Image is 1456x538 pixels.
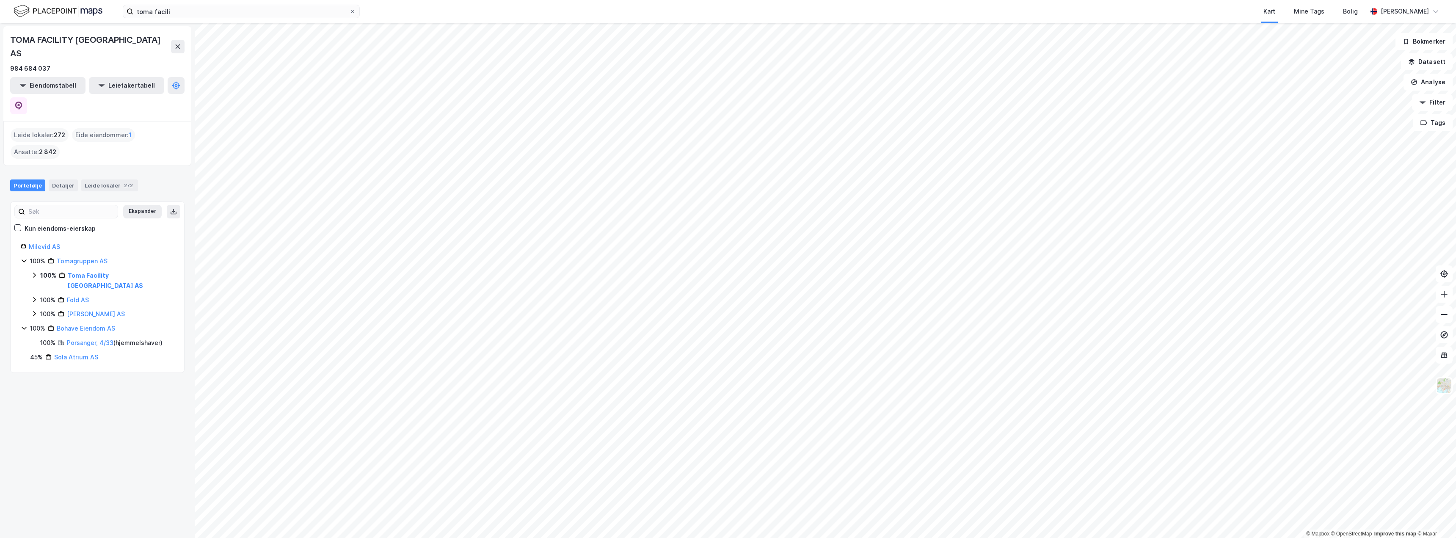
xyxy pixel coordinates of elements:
img: Z [1436,378,1452,394]
div: [PERSON_NAME] [1381,6,1429,17]
div: 984 684 037 [10,63,50,74]
div: Kun eiendoms-eierskap [25,223,96,234]
a: Tomagruppen AS [57,257,108,265]
a: Porsanger, 4/33 [67,339,113,346]
div: Mine Tags [1294,6,1324,17]
input: Søk [25,205,118,218]
button: Datasett [1401,53,1453,70]
a: Milevid AS [29,243,60,250]
a: Mapbox [1306,531,1329,537]
a: Bohave Eiendom AS [57,325,115,332]
div: TOMA FACILITY [GEOGRAPHIC_DATA] AS [10,33,171,60]
div: 100% [40,338,55,348]
button: Leietakertabell [89,77,164,94]
span: 1 [129,130,132,140]
div: Kart [1263,6,1275,17]
div: Kontrollprogram for chat [1414,497,1456,538]
div: 100% [40,270,56,281]
button: Eiendomstabell [10,77,85,94]
div: Eide eiendommer : [72,128,135,142]
div: Portefølje [10,179,45,191]
div: 272 [122,181,135,190]
a: Improve this map [1374,531,1416,537]
a: OpenStreetMap [1331,531,1372,537]
button: Filter [1412,94,1453,111]
iframe: Chat Widget [1414,497,1456,538]
div: Detaljer [49,179,78,191]
div: Bolig [1343,6,1358,17]
a: Sola Atrium AS [54,353,98,361]
div: Ansatte : [11,145,60,159]
div: Leide lokaler [81,179,138,191]
input: Søk på adresse, matrikkel, gårdeiere, leietakere eller personer [133,5,349,18]
div: 100% [30,256,45,266]
a: Toma Facility [GEOGRAPHIC_DATA] AS [68,272,143,289]
button: Analyse [1404,74,1453,91]
div: 100% [40,295,55,305]
span: 272 [54,130,65,140]
div: ( hjemmelshaver ) [67,338,163,348]
img: logo.f888ab2527a4732fd821a326f86c7f29.svg [14,4,102,19]
button: Bokmerker [1395,33,1453,50]
div: Leide lokaler : [11,128,69,142]
a: [PERSON_NAME] AS [67,310,125,317]
span: 2 842 [39,147,56,157]
div: 100% [40,309,55,319]
button: Tags [1413,114,1453,131]
div: 100% [30,323,45,334]
button: Ekspander [123,205,162,218]
div: 45% [30,352,43,362]
a: Fold AS [67,296,89,303]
